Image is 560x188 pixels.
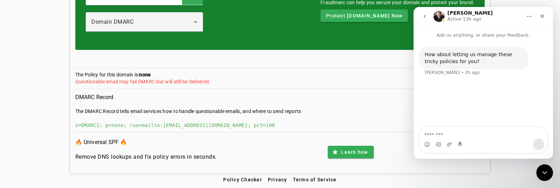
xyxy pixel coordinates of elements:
[75,137,217,147] h3: 🔥 Universal SPF 🔥
[139,72,151,77] strong: none
[326,12,402,19] span: Protect [DOMAIN_NAME] Now
[265,173,290,186] button: Privacy
[268,177,287,182] span: Privacy
[75,92,485,102] h3: DMARC Record
[220,173,265,186] button: Policy Checker
[75,78,485,85] div: Questionable email may fail DMARC but will still be delivered.
[290,173,340,186] button: Terms of Service
[75,108,485,115] div: The DMARC Record tells email services how to handle questionable emails, and where to send reports
[75,153,217,161] h4: Remove DNS lookups and fix policy errors in seconds.
[293,177,337,182] span: Terms of Service
[328,146,373,158] button: Learn how
[341,149,368,156] span: Learn how
[536,164,553,181] iframe: Intercom live chat
[91,18,134,25] span: Domain DMARC
[75,71,485,89] section: The Policy for this domain is:
[414,7,553,159] iframe: Intercom live chat
[320,9,408,22] button: Protect [DOMAIN_NAME] Now
[223,177,262,182] span: Policy Checker
[75,122,485,129] div: v=DMARC1; p=none; rua=mailto:[EMAIL_ADDRESS][DOMAIN_NAME]; pct=100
